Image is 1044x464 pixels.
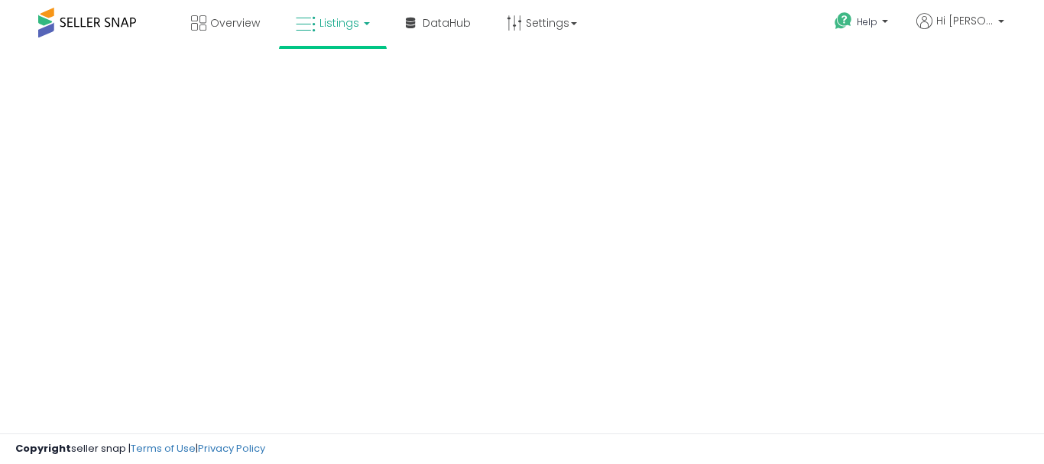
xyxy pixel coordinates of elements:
[319,15,359,31] span: Listings
[916,13,1004,47] a: Hi [PERSON_NAME]
[210,15,260,31] span: Overview
[834,11,853,31] i: Get Help
[857,15,877,28] span: Help
[423,15,471,31] span: DataHub
[936,13,994,28] span: Hi [PERSON_NAME]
